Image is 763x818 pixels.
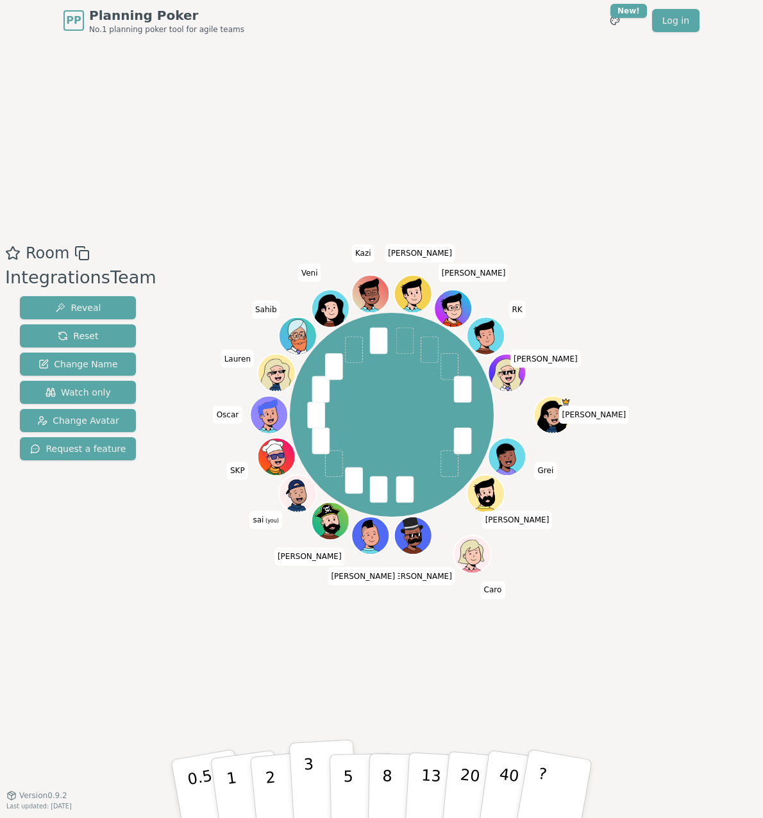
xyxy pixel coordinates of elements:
[227,462,248,480] span: Click to change your name
[561,397,571,407] span: Kate is the host
[328,567,398,585] span: Click to change your name
[482,511,553,529] span: Click to change your name
[37,414,119,427] span: Change Avatar
[30,442,126,455] span: Request a feature
[385,567,455,585] span: Click to change your name
[38,358,117,371] span: Change Name
[20,409,136,432] button: Change Avatar
[481,581,505,599] span: Click to change your name
[20,353,136,376] button: Change Name
[558,406,629,424] span: Click to change your name
[250,511,282,529] span: Click to change your name
[385,244,455,262] span: Click to change your name
[535,462,557,480] span: Click to change your name
[298,264,321,282] span: Click to change your name
[221,350,254,368] span: Click to change your name
[280,476,315,511] button: Click to change your avatar
[55,301,101,314] span: Reveal
[274,548,345,566] span: Click to change your name
[19,790,67,801] span: Version 0.9.2
[20,296,136,319] button: Reveal
[20,381,136,404] button: Watch only
[214,406,242,424] span: Click to change your name
[439,264,509,282] span: Click to change your name
[264,518,279,524] span: (you)
[652,9,700,32] a: Log in
[508,301,525,319] span: Click to change your name
[6,790,67,801] button: Version0.9.2
[352,244,374,262] span: Click to change your name
[20,437,136,460] button: Request a feature
[89,24,244,35] span: No.1 planning poker tool for agile teams
[63,6,244,35] a: PPPlanning PokerNo.1 planning poker tool for agile teams
[252,301,280,319] span: Click to change your name
[58,330,98,342] span: Reset
[5,242,21,265] button: Add as favourite
[603,9,626,32] button: New!
[26,242,69,265] span: Room
[510,350,581,368] span: Click to change your name
[66,13,81,28] span: PP
[6,803,72,810] span: Last updated: [DATE]
[46,386,111,399] span: Watch only
[610,4,647,18] div: New!
[5,265,156,291] div: IntegrationsTeam
[89,6,244,24] span: Planning Poker
[20,324,136,347] button: Reset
